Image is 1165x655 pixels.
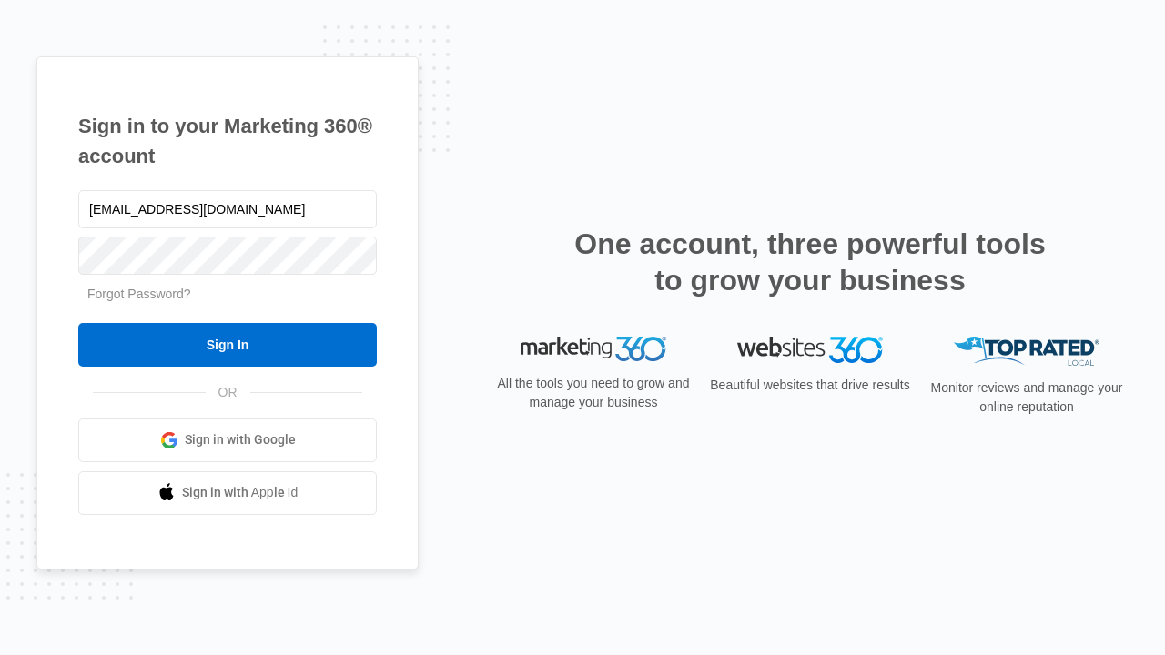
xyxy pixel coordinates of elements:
[185,430,296,449] span: Sign in with Google
[206,383,250,402] span: OR
[78,111,377,171] h1: Sign in to your Marketing 360® account
[78,418,377,462] a: Sign in with Google
[569,226,1051,298] h2: One account, three powerful tools to grow your business
[182,483,299,502] span: Sign in with Apple Id
[521,337,666,362] img: Marketing 360
[78,323,377,367] input: Sign In
[925,378,1129,417] p: Monitor reviews and manage your online reputation
[491,374,695,412] p: All the tools you need to grow and manage your business
[87,287,191,301] a: Forgot Password?
[78,471,377,515] a: Sign in with Apple Id
[737,337,883,363] img: Websites 360
[78,190,377,228] input: Email
[954,337,1099,367] img: Top Rated Local
[708,376,912,395] p: Beautiful websites that drive results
